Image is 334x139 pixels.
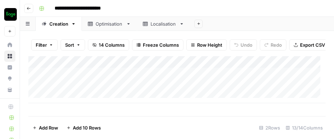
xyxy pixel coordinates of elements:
span: Filter [36,41,47,48]
span: Add 10 Rows [73,124,101,131]
span: Add Row [39,124,58,131]
div: Creation [49,20,68,27]
a: Creation [36,17,82,31]
span: Sort [65,41,74,48]
button: Workspace: Sage SEO [4,6,15,23]
img: Sage SEO Logo [4,8,17,21]
button: Export CSV [289,39,329,51]
span: Redo [271,41,282,48]
span: Undo [241,41,252,48]
button: Add 10 Rows [62,122,105,133]
button: Undo [230,39,257,51]
div: Localisation [151,20,176,27]
a: Your Data [4,84,15,95]
div: Optimisation [96,20,123,27]
div: 2 Rows [256,122,283,133]
button: 14 Columns [88,39,129,51]
a: Browse [4,51,15,62]
span: Freeze Columns [143,41,179,48]
button: Add Row [28,122,62,133]
button: Redo [260,39,286,51]
button: Freeze Columns [132,39,183,51]
div: 13/14 Columns [283,122,326,133]
a: Localisation [137,17,190,31]
button: Filter [31,39,58,51]
a: Home [4,39,15,51]
span: Row Height [197,41,222,48]
button: Row Height [186,39,227,51]
span: Export CSV [300,41,325,48]
button: Sort [61,39,85,51]
span: 14 Columns [99,41,125,48]
a: Insights [4,62,15,73]
a: Optimisation [82,17,137,31]
a: Opportunities [4,73,15,84]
